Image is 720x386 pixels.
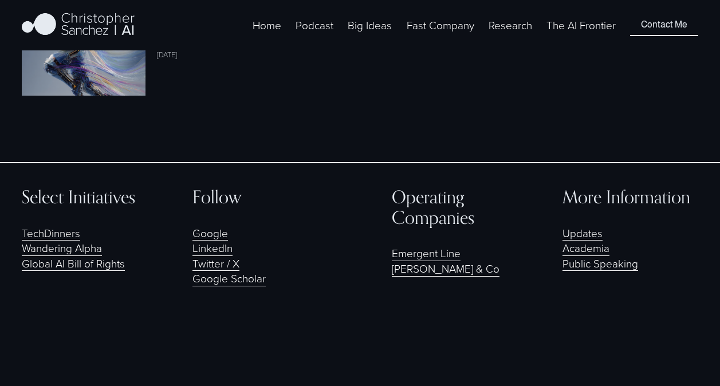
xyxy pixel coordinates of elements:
[546,17,616,34] a: The AI Frontier
[192,271,266,286] a: Google Scholar
[407,17,474,34] a: folder dropdown
[157,49,177,60] time: [DATE]
[392,187,528,228] h4: Operating Companies
[489,18,532,33] span: Research
[296,17,333,34] a: Podcast
[348,18,392,33] span: Big Ideas
[22,226,80,241] a: TechDinners
[192,226,228,241] a: Google
[392,246,461,261] a: Emergent Line
[192,241,233,256] a: LinkedIn
[562,187,698,207] h4: More Information
[22,256,125,271] a: Global AI Bill of Rights
[392,261,499,277] a: [PERSON_NAME] & Co
[22,13,157,96] a: The AI Frontier: A Week of Breakthroughs, Battles, and Bold Moves (July 1-7, 2025)
[192,187,328,207] h4: Follow
[22,11,135,40] img: Christopher Sanchez | AI
[489,17,532,34] a: folder dropdown
[22,241,102,256] a: Wandering Alpha
[407,18,474,33] span: Fast Company
[562,256,638,271] a: Public Speaking
[253,17,281,34] a: Home
[348,17,392,34] a: folder dropdown
[562,226,603,241] a: Updates
[562,241,609,256] a: Academia
[22,187,158,207] h4: Select Initiatives
[192,256,239,271] a: Twitter / X
[630,14,698,36] a: Contact Me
